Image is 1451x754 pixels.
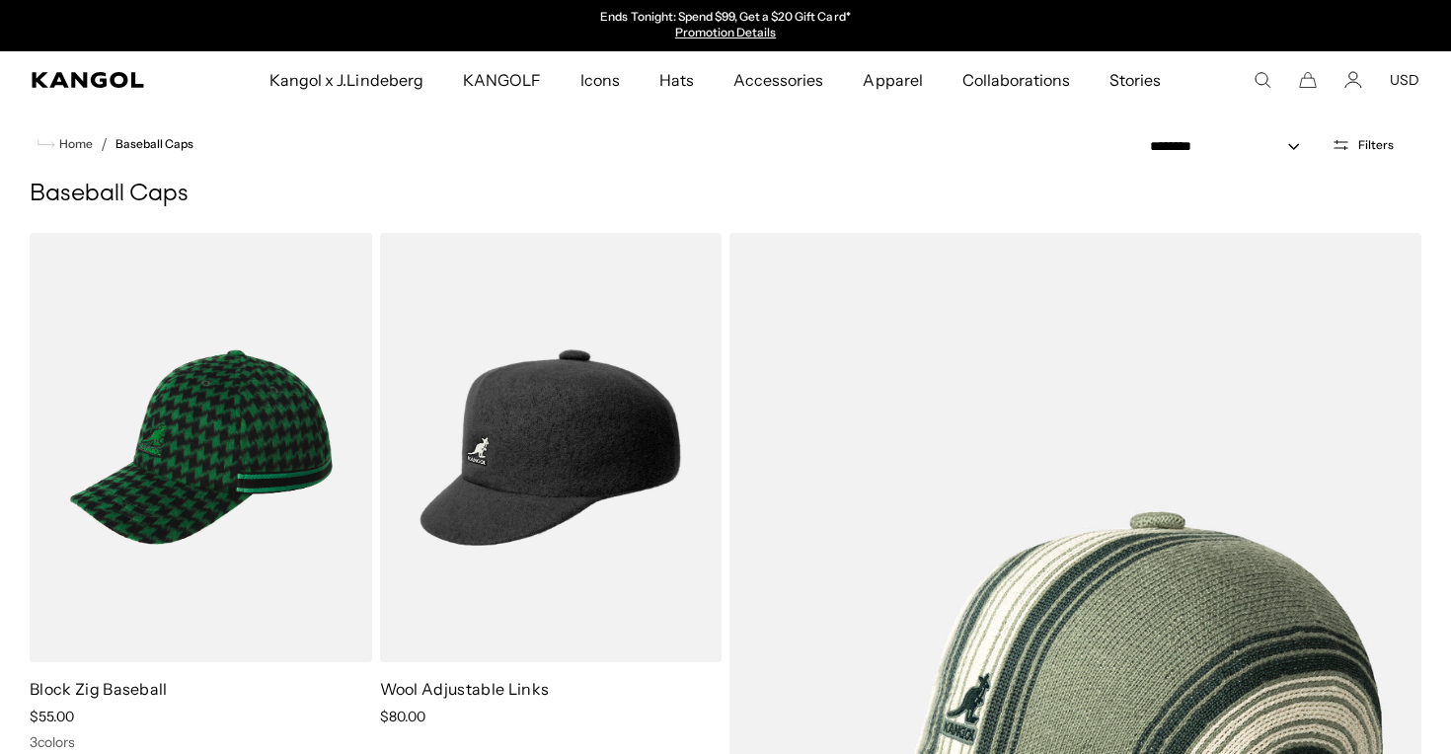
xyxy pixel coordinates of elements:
[1090,51,1181,109] a: Stories
[380,679,550,699] a: Wool Adjustable Links
[30,679,168,699] a: Block Zig Baseball
[943,51,1090,109] a: Collaborations
[30,180,1421,209] h1: Baseball Caps
[640,51,714,109] a: Hats
[1299,71,1317,89] button: Cart
[1109,51,1161,109] span: Stories
[962,51,1070,109] span: Collaborations
[30,233,372,662] img: Block Zig Baseball
[115,137,193,151] a: Baseball Caps
[733,51,823,109] span: Accessories
[93,132,108,156] li: /
[714,51,843,109] a: Accessories
[659,51,694,109] span: Hats
[380,233,723,662] img: Wool Adjustable Links
[522,10,929,41] div: Announcement
[1358,138,1394,152] span: Filters
[1320,136,1406,154] button: Open filters
[30,708,74,725] span: $55.00
[380,708,425,725] span: $80.00
[250,51,443,109] a: Kangol x J.Lindeberg
[38,135,93,153] a: Home
[843,51,942,109] a: Apparel
[30,733,372,751] div: 3 colors
[1254,71,1271,89] summary: Search here
[580,51,620,109] span: Icons
[32,72,177,88] a: Kangol
[522,10,929,41] slideshow-component: Announcement bar
[675,25,776,39] a: Promotion Details
[561,51,640,109] a: Icons
[463,51,541,109] span: KANGOLF
[600,10,850,26] p: Ends Tonight: Spend $99, Get a $20 Gift Card*
[1344,71,1362,89] a: Account
[522,10,929,41] div: 1 of 2
[1142,136,1320,157] select: Sort by: Featured
[55,137,93,151] span: Home
[269,51,423,109] span: Kangol x J.Lindeberg
[1390,71,1419,89] button: USD
[863,51,922,109] span: Apparel
[443,51,561,109] a: KANGOLF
